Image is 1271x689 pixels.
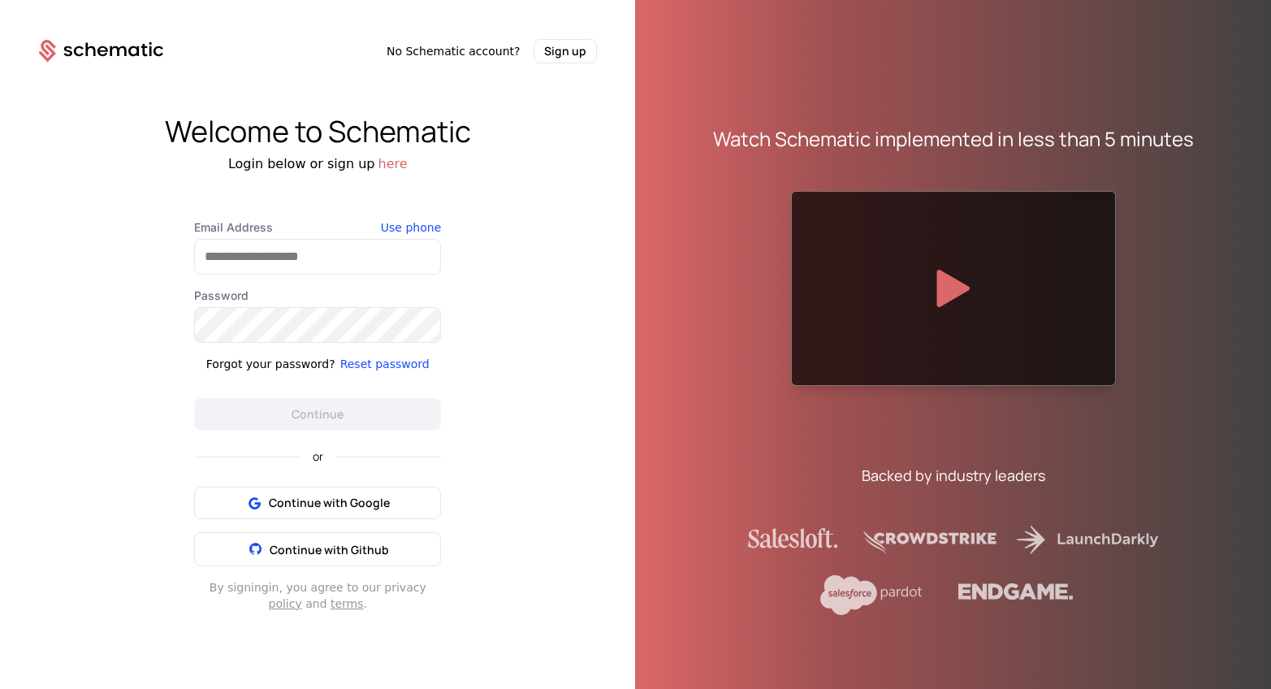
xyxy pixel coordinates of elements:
[270,542,389,557] span: Continue with Github
[194,487,441,519] button: Continue with Google
[381,219,441,236] button: Use phone
[206,356,335,372] div: Forgot your password?
[387,43,521,59] span: No Schematic account?
[340,356,430,372] button: Reset password
[378,154,408,174] button: here
[713,126,1194,152] div: Watch Schematic implemented in less than 5 minutes
[331,597,364,610] a: terms
[194,532,441,566] button: Continue with Github
[862,464,1045,487] div: Backed by industry leaders
[269,597,302,610] a: policy
[269,495,390,511] span: Continue with Google
[534,39,597,63] button: Sign up
[194,219,441,236] label: Email Address
[194,579,441,612] div: By signing in , you agree to our privacy and .
[194,398,441,431] button: Continue
[300,451,336,462] span: or
[194,288,441,304] label: Password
